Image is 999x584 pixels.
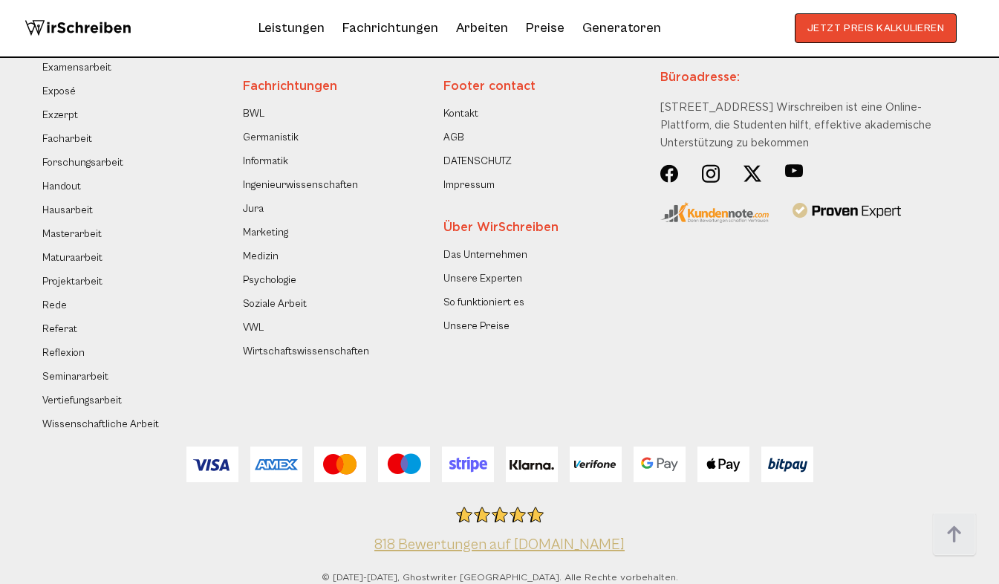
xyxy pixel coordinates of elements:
[42,296,67,314] a: Rede
[42,201,93,219] a: Hausarbeit
[785,164,803,178] img: Lozenge (4)
[443,176,495,194] a: Impressum
[243,319,264,337] a: VWL
[795,13,957,43] button: JETZT PREIS KALKULIEREN
[443,105,478,123] a: Kontakt
[42,415,159,433] a: Wissenschaftliche Arbeit
[660,164,678,183] img: Social Networks (14)
[443,270,522,288] a: Unsere Experten
[932,513,977,557] img: button top
[250,447,302,482] img: Amex (1)
[243,200,264,218] a: Jura
[443,293,524,311] a: So funktioniert es
[443,317,510,335] a: Unsere Preise
[42,130,92,148] a: Facharbeit
[42,59,111,77] a: Examensarbeit
[42,344,85,362] a: Reflexion
[258,16,325,40] a: Leistungen
[42,273,102,291] a: Projektarbeit
[660,51,957,99] div: Büroadresse:
[243,78,404,96] div: Fachrichtungen
[443,152,512,170] a: DATENSCHUTZ
[378,447,430,482] img: Maestro (1)
[570,447,622,482] img: Verifone (1)
[243,152,288,170] a: Informatik
[243,343,362,360] a: Wirtschaftswissenschaften
[42,368,108,386] a: Seminararbeit
[697,447,749,482] img: ApplePay-3
[42,106,78,124] a: Exzerpt
[243,295,307,313] a: Soziale Arbeit
[582,16,661,40] a: Generatoren
[761,447,813,482] img: Bitpay (1)
[42,82,76,100] a: Exposé
[443,129,464,146] a: AGB
[243,176,358,194] a: Ingenieurwissenschaften
[42,392,122,409] a: Vertiefungsarbeit
[702,164,720,183] img: Group (20)
[314,447,366,482] img: Mastercard (1)
[443,78,605,96] div: Footer contact
[374,536,625,554] a: Kundenbewertungen & Erfahrungen zu Akad-Eule.de. Mehr Infos anzeigen.
[42,249,102,267] a: Maturaarbeit
[42,154,123,172] a: Forschungsarbeit
[243,129,299,146] a: Germanistik
[526,20,564,36] a: Preise
[243,271,296,289] a: Psychologie
[660,202,769,223] img: kundennote-logo-min
[342,16,438,40] a: Fachrichtungen
[793,202,901,221] img: provenexpert-logo-vector 1 (1)
[634,447,686,482] img: GooglePay-2
[743,164,761,183] img: Social Networks (15)
[442,447,494,482] img: Stripe (1)
[42,572,957,584] div: © [DATE]-[DATE], Ghostwriter [GEOGRAPHIC_DATA]. Alle Rechte vorbehalten.
[506,447,558,482] img: Klarna-2
[243,224,288,241] a: Marketing
[443,246,527,264] a: Das Unternehmen
[456,16,508,40] a: Arbeiten
[25,13,131,43] img: logo wirschreiben
[443,219,605,237] div: Über WirSchreiben
[243,247,279,265] a: Medizin
[42,178,81,195] a: Handout
[186,447,238,482] img: Visa (1)
[42,320,77,338] a: Referat
[42,225,102,243] a: Masterarbeit
[243,105,264,123] a: BWL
